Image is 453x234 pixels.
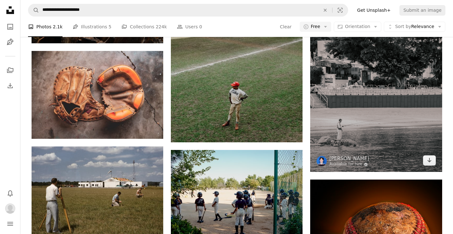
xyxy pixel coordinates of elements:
button: Visual search [332,4,348,16]
button: Profile [4,202,17,215]
a: Illustrations [4,36,17,48]
img: a baseball glove laying on the ground [32,51,163,138]
a: Collections [4,64,17,77]
a: man in white t-shirt and black shorts sitting on green grass field during daytime [32,189,163,195]
button: Free [300,22,332,32]
form: Find visuals sitewide [28,4,348,17]
button: Clear [280,22,292,32]
button: Sort byRelevance [384,22,445,32]
a: Available for hire [329,162,369,167]
button: Notifications [4,187,17,200]
a: Collections 224k [121,17,167,37]
a: a man standing on a rock in the water [310,68,442,74]
span: Relevance [395,24,434,30]
a: Download [423,155,436,166]
span: Orientation [345,24,370,29]
a: Get Unsplash+ [353,5,394,15]
a: A group of young baseball players standing next to each other [171,199,303,205]
span: Sort by [395,24,411,29]
button: Search Unsplash [28,4,39,16]
button: Menu [4,217,17,230]
a: Home — Unsplash [4,4,17,18]
a: Download History [4,79,17,92]
span: 0 [199,23,202,30]
img: Go to Yue WU's profile [317,156,327,166]
img: Avatar of user Damian Angulo [5,203,15,214]
button: Clear [318,4,332,16]
span: 224k [156,23,167,30]
a: [PERSON_NAME] [329,155,369,162]
a: a baseball glove laying on the ground [32,92,163,97]
span: 5 [109,23,112,30]
button: Submit an image [399,5,445,15]
a: a baseball player standing on top of a lush green field [171,40,303,46]
a: Illustrations 5 [73,17,111,37]
button: Orientation [334,22,381,32]
a: Users 0 [177,17,202,37]
a: Photos [4,20,17,33]
span: Free [311,24,320,30]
